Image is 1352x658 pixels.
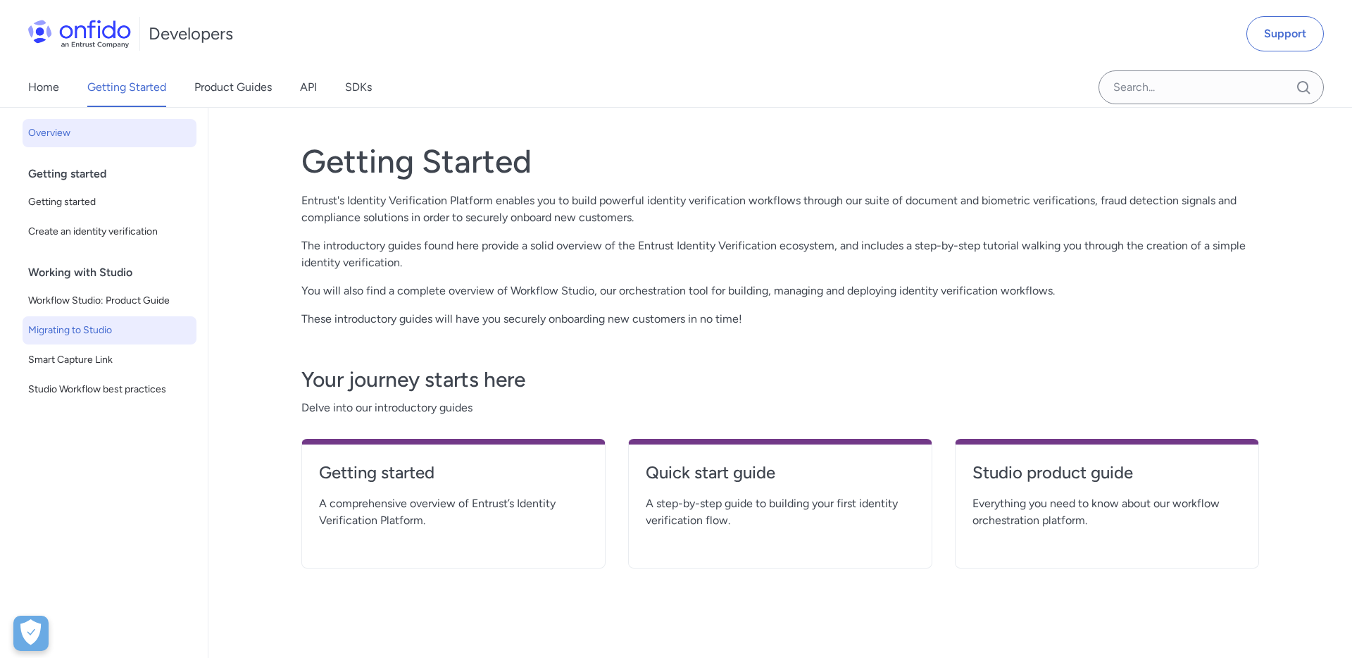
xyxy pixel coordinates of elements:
[28,322,191,339] span: Migrating to Studio
[87,68,166,107] a: Getting Started
[28,352,191,368] span: Smart Capture Link
[319,461,588,484] h4: Getting started
[13,616,49,651] div: Cookie Preferences
[301,283,1259,299] p: You will also find a complete overview of Workflow Studio, our orchestration tool for building, m...
[301,311,1259,328] p: These introductory guides will have you securely onboarding new customers in no time!
[301,237,1259,271] p: The introductory guides found here provide a solid overview of the Entrust Identity Verification ...
[28,160,202,188] div: Getting started
[194,68,272,107] a: Product Guides
[301,366,1259,394] h3: Your journey starts here
[646,461,915,484] h4: Quick start guide
[23,188,196,216] a: Getting started
[646,461,915,495] a: Quick start guide
[1098,70,1324,104] input: Onfido search input field
[972,461,1241,495] a: Studio product guide
[28,194,191,211] span: Getting started
[972,461,1241,484] h4: Studio product guide
[319,461,588,495] a: Getting started
[301,142,1259,181] h1: Getting Started
[28,259,202,287] div: Working with Studio
[1246,16,1324,51] a: Support
[28,68,59,107] a: Home
[972,495,1241,529] span: Everything you need to know about our workflow orchestration platform.
[28,20,131,48] img: Onfido Logo
[301,399,1259,416] span: Delve into our introductory guides
[23,375,196,404] a: Studio Workflow best practices
[28,223,191,240] span: Create an identity verification
[23,119,196,147] a: Overview
[319,495,588,529] span: A comprehensive overview of Entrust’s Identity Verification Platform.
[28,381,191,398] span: Studio Workflow best practices
[23,287,196,315] a: Workflow Studio: Product Guide
[28,125,191,142] span: Overview
[149,23,233,45] h1: Developers
[13,616,49,651] button: Open Preferences
[23,218,196,246] a: Create an identity verification
[300,68,317,107] a: API
[345,68,372,107] a: SDKs
[23,316,196,344] a: Migrating to Studio
[301,192,1259,226] p: Entrust's Identity Verification Platform enables you to build powerful identity verification work...
[28,292,191,309] span: Workflow Studio: Product Guide
[23,346,196,374] a: Smart Capture Link
[646,495,915,529] span: A step-by-step guide to building your first identity verification flow.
